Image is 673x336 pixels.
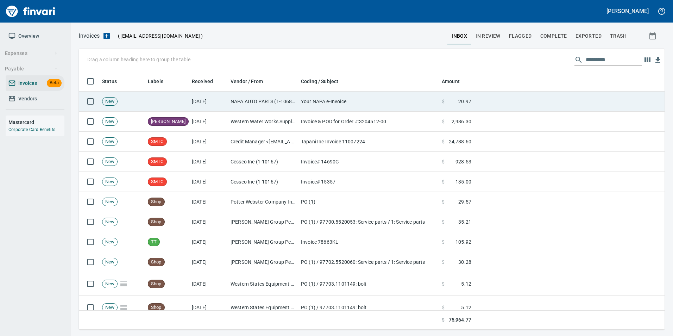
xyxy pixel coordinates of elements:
h5: [PERSON_NAME] [606,7,649,15]
button: Upload an Invoice [100,32,114,40]
span: 20.97 [458,98,471,105]
h6: Mastercard [8,118,64,126]
td: Western Water Works Supply Co Inc (1-30586) [228,112,298,132]
span: 5.12 [461,304,471,311]
td: PO (1) / 97703.1101149: bolt [298,272,439,296]
span: 5.12 [461,280,471,287]
td: Invoice# 15357 [298,172,439,192]
span: SMTC [148,138,166,145]
td: NAPA AUTO PARTS (1-10687) [228,92,298,112]
span: 105.92 [455,238,471,245]
span: 35.21 [458,218,471,225]
a: InvoicesBeta [6,75,64,91]
span: Shop [148,219,164,225]
span: Shop [148,281,164,287]
span: 24,788.60 [449,138,471,145]
td: Credit Manager <[EMAIL_ADDRESS][DOMAIN_NAME]> [228,132,298,152]
span: $ [442,238,445,245]
button: [PERSON_NAME] [605,6,650,17]
span: New [102,158,117,165]
span: $ [442,118,445,125]
span: Shop [148,259,164,266]
td: [DATE] [189,272,228,296]
span: $ [442,198,445,205]
td: PO (1) [298,192,439,212]
span: New [102,138,117,145]
td: Cessco Inc (1-10167) [228,172,298,192]
span: $ [442,138,445,145]
span: Overview [18,32,39,41]
p: Drag a column heading here to group the table [87,56,190,63]
span: Status [102,77,126,86]
span: In Review [476,32,501,41]
span: Flagged [509,32,532,41]
td: [DATE] [189,232,228,252]
span: 30.28 [458,259,471,266]
span: $ [442,98,445,105]
button: Payable [2,62,61,75]
span: 2,986.30 [452,118,471,125]
td: [DATE] [189,92,228,112]
span: Pages Split [118,304,130,310]
td: [DATE] [189,132,228,152]
span: New [102,259,117,266]
span: Status [102,77,117,86]
button: Expenses [2,47,61,60]
span: Vendor / From [231,77,272,86]
span: Expenses [5,49,58,58]
span: $ [442,178,445,185]
span: New [102,219,117,225]
td: Invoice & POD for Order #:3204512-00 [298,112,439,132]
span: SMTC [148,179,166,185]
p: Invoices [79,32,100,40]
button: Choose columns to display [642,55,653,65]
span: Beta [47,79,62,87]
span: Invoices [18,79,37,88]
span: New [102,179,117,185]
span: $ [442,259,445,266]
button: Download table [653,55,663,66]
p: ( ) [114,32,203,39]
span: $ [442,218,445,225]
td: Western States Equipment Co. (1-11113) [228,296,298,319]
span: Pages Split [118,281,130,286]
a: Overview [6,28,64,44]
span: $ [442,316,445,324]
span: Labels [148,77,172,86]
span: New [102,304,117,311]
span: Vendors [18,94,37,103]
span: Amount [442,77,460,86]
td: [DATE] [189,212,228,232]
span: Complete [540,32,567,41]
td: PO (1) / 97700.5520053: Service parts / 1: Service parts [298,212,439,232]
td: [PERSON_NAME] Group Peterbilt([MEDICAL_DATA]) (1-38196) [228,232,298,252]
span: Payable [5,64,58,73]
td: [DATE] [189,296,228,319]
span: New [102,118,117,125]
td: Western States Equipment Co. (1-11113) [228,272,298,296]
td: [DATE] [189,252,228,272]
span: Amount [442,77,469,86]
span: 135.00 [455,178,471,185]
span: Coding / Subject [301,77,347,86]
span: Received [192,77,213,86]
span: $ [442,304,445,311]
td: Potter Webster Company Inc (1-10818) [228,192,298,212]
span: New [102,281,117,287]
td: [PERSON_NAME] Group Peterbilt([MEDICAL_DATA]) (1-38196) [228,252,298,272]
td: [DATE] [189,152,228,172]
td: Tapani Inc Invoice 11007224 [298,132,439,152]
td: [DATE] [189,172,228,192]
td: PO (1) / 97702.5520060: Service parts / 1: Service parts [298,252,439,272]
td: [DATE] [189,112,228,132]
span: 75,964.77 [449,316,471,324]
a: Vendors [6,91,64,107]
span: [EMAIL_ADDRESS][DOMAIN_NAME] [120,32,201,39]
span: [PERSON_NAME] [148,118,188,125]
span: New [102,199,117,205]
span: 29.57 [458,198,471,205]
span: $ [442,158,445,165]
span: Exported [575,32,602,41]
span: TT [148,239,159,245]
span: New [102,239,117,245]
